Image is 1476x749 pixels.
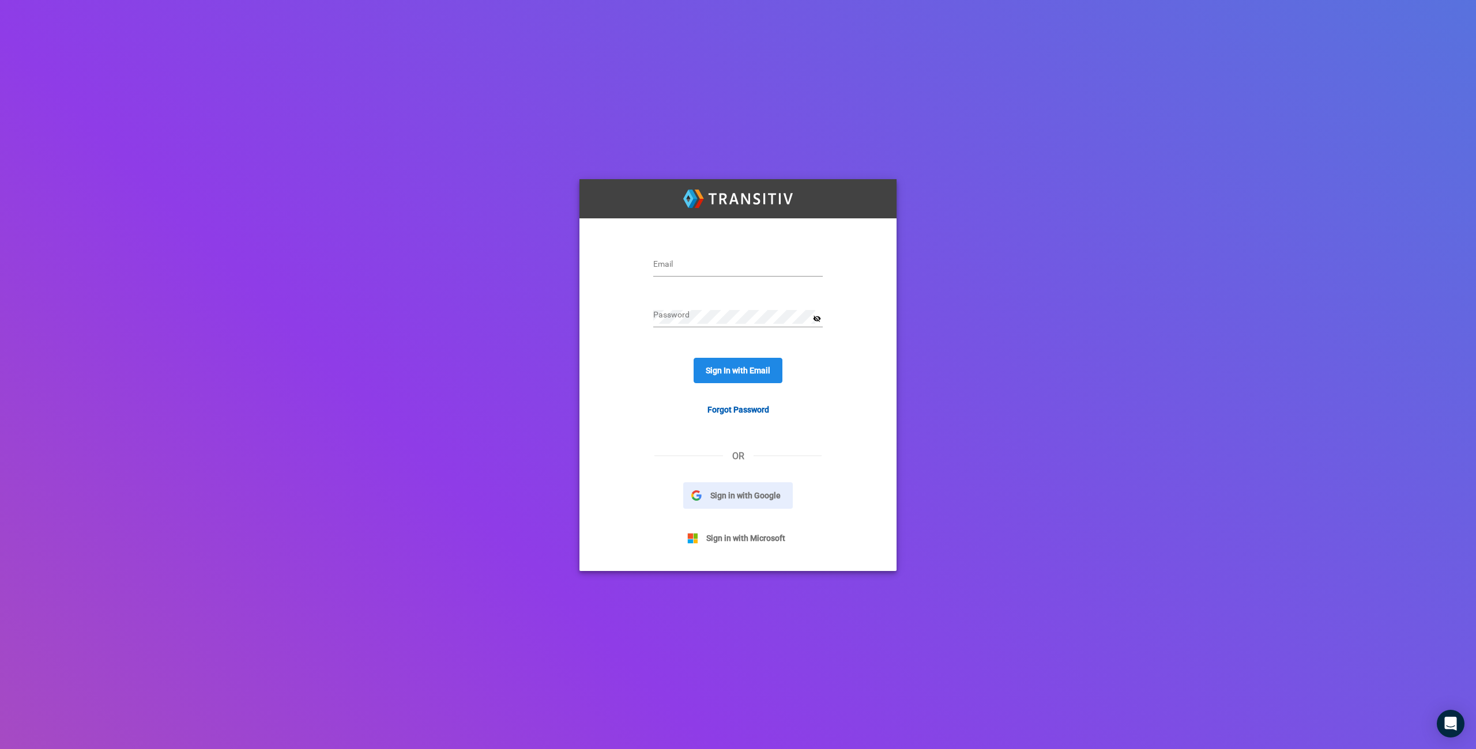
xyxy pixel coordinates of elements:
[679,525,797,551] button: Sign in with Microsoft
[706,366,770,375] span: Sign In with Email
[811,313,823,325] button: Hide password
[698,399,778,422] a: Forgot Password
[813,315,821,324] mat-icon: visibility_off
[694,358,782,383] button: Sign In with Email
[698,532,794,544] span: Sign in with Microsoft
[707,405,769,414] span: Forgot Password
[702,489,789,502] span: Sign in with Google
[683,482,793,509] button: Sign in with Google
[683,190,793,207] img: TransitivLogoWhite.svg
[723,451,754,462] span: OR
[1437,710,1464,737] div: Open Intercom Messenger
